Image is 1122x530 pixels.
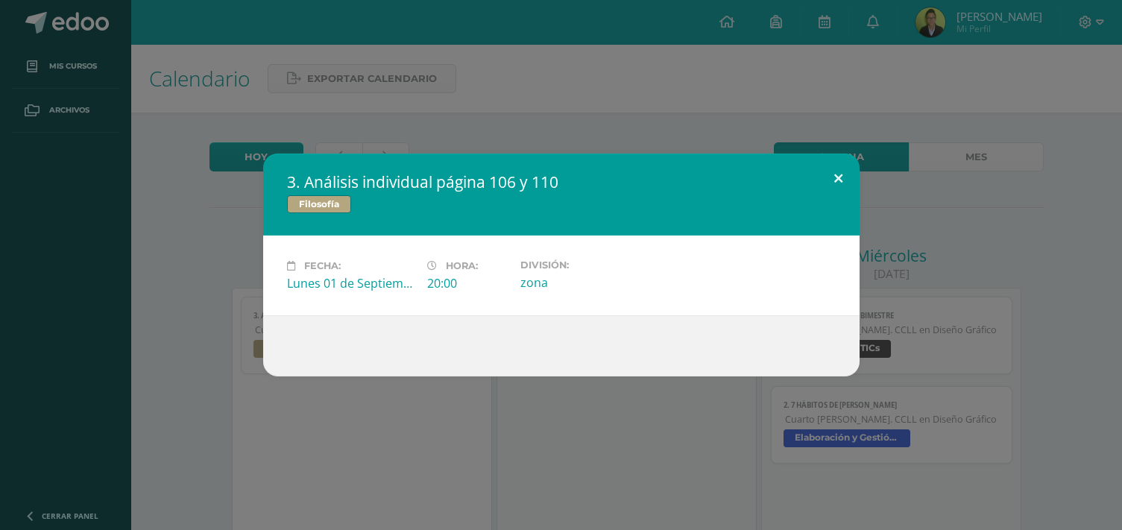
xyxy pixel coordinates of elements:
h2: 3. Análisis individual página 106 y 110 [287,171,836,192]
div: 20:00 [427,275,508,291]
div: Lunes 01 de Septiembre [287,275,415,291]
div: zona [520,274,649,291]
button: Close (Esc) [817,154,860,204]
span: Hora: [446,260,478,271]
label: División: [520,259,649,271]
span: Fecha: [304,260,341,271]
span: Filosofía [287,195,351,213]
